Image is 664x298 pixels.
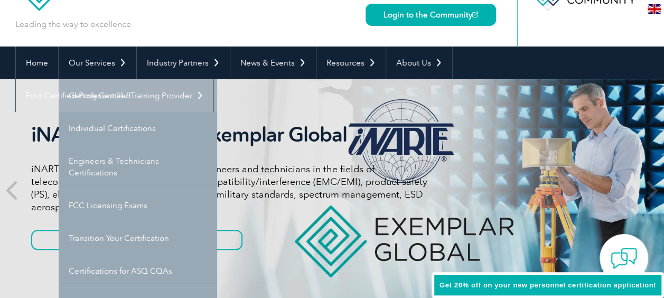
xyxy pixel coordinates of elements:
[15,18,131,30] p: Leading the way to excellence
[439,281,656,289] span: Get 20% off on your new personnel certification application!
[472,12,478,17] img: open_square.png
[316,46,386,79] a: Resources
[59,145,217,189] a: Engineers & Technicians Certifications
[16,46,58,79] a: Home
[59,255,217,287] a: Certifications for ASQ CQAs
[137,46,230,79] a: Industry Partners
[31,163,427,213] p: iNARTE certifications are for qualified engineers and technicians in the fields of telecommunicat...
[16,79,213,112] a: Find Certified Professional / Training Provider
[611,245,637,272] img: contact-chat.png
[386,46,452,79] a: About Us
[31,230,242,250] a: Get to know more about iNARTE
[366,4,496,26] a: Login to the Community
[59,112,217,145] a: Individual Certifications
[230,46,316,79] a: News & Events
[31,123,427,147] h2: iNARTE is a Part of Exemplar Global
[59,222,217,255] a: Transition Your Certification
[59,46,136,79] a: Our Services
[59,189,217,222] a: FCC Licensing Exams
[648,4,661,14] img: en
